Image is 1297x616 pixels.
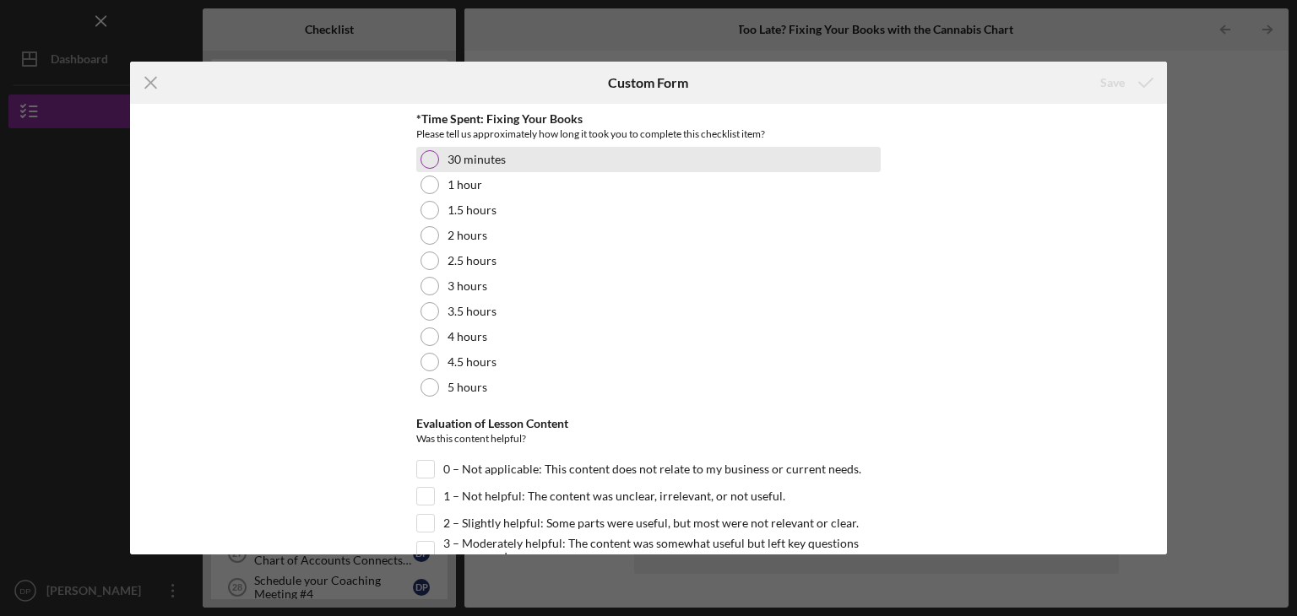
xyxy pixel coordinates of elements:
[448,279,487,293] label: 3 hours
[448,305,497,318] label: 3.5 hours
[448,381,487,394] label: 5 hours
[1100,66,1125,100] div: Save
[448,203,497,217] label: 1.5 hours
[448,330,487,343] label: 4 hours
[416,430,881,451] div: Was this content helpful?
[608,75,688,90] h6: Custom Form
[1083,66,1167,100] button: Save
[448,355,497,369] label: 4.5 hours
[416,417,881,430] div: Evaluation of Lesson Content
[416,112,881,126] div: *Time Spent: Fixing Your Books
[443,461,861,478] label: 0 – Not applicable: This content does not relate to my business or current needs.
[443,515,859,532] label: 2 – Slightly helpful: Some parts were useful, but most were not relevant or clear.
[448,254,497,267] label: 2.5 hours
[416,126,881,143] div: Please tell us approximately how long it took you to complete this checklist item?
[448,153,506,166] label: 30 minutes
[443,488,785,505] label: 1 – Not helpful: The content was unclear, irrelevant, or not useful.
[448,178,482,192] label: 1 hour
[448,229,487,242] label: 2 hours
[443,542,881,559] label: 3 – Moderately helpful: The content was somewhat useful but left key questions unanswered.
